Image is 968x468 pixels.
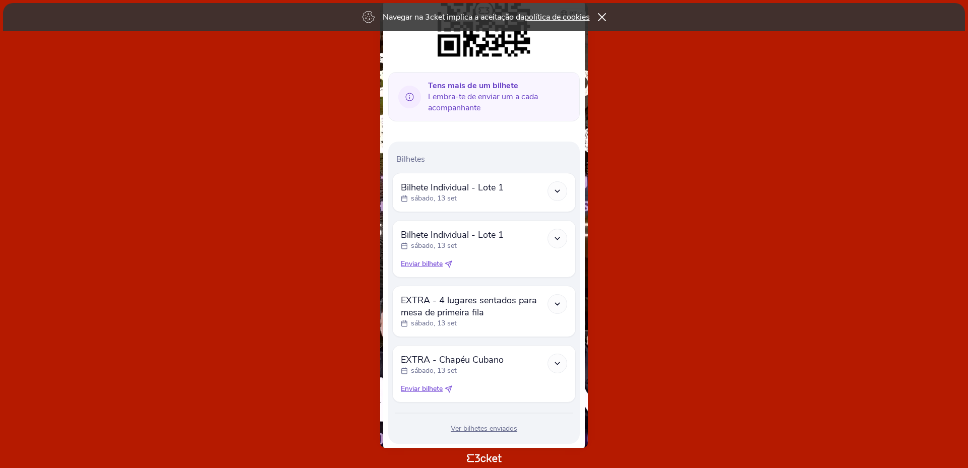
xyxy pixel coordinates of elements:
p: sábado, 13 set [411,366,457,376]
span: Lembra-te de enviar um a cada acompanhante [428,80,572,113]
span: Bilhete Individual - Lote 1 [401,181,504,193]
p: Navegar na 3cket implica a aceitação da [383,12,590,23]
span: Enviar bilhete [401,384,443,394]
span: Bilhete Individual - Lote 1 [401,229,504,241]
p: Bilhetes [396,154,576,165]
div: Ver bilhetes enviados [392,424,576,434]
span: EXTRA - Chapéu Cubano [401,354,504,366]
a: política de cookies [524,12,590,23]
p: sábado, 13 set [411,241,457,251]
p: sábado, 13 set [411,318,457,328]
span: EXTRA - 4 lugares sentados para mesa de primeira fila [401,294,548,318]
p: sábado, 13 set [411,193,457,204]
span: Enviar bilhete [401,259,443,269]
b: Tens mais de um bilhete [428,80,518,91]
